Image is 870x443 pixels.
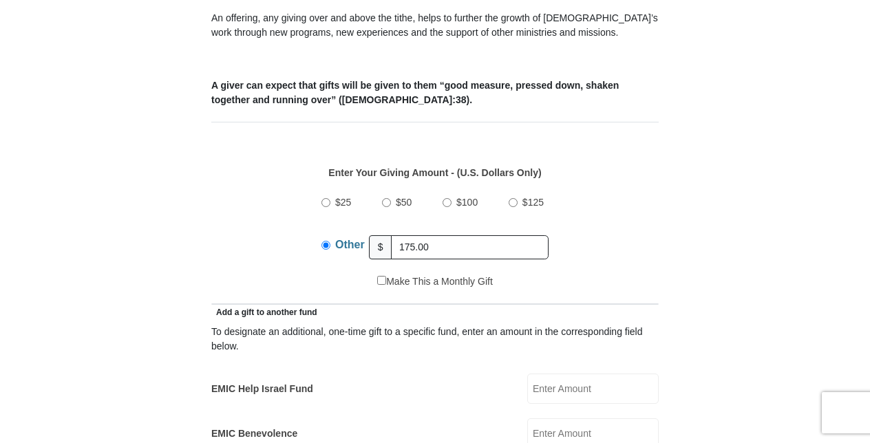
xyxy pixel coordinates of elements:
div: To designate an additional, one-time gift to a specific fund, enter an amount in the correspondin... [211,325,659,354]
label: EMIC Benevolence [211,426,297,441]
span: $25 [335,197,351,208]
b: A giver can expect that gifts will be given to them “good measure, pressed down, shaken together ... [211,80,619,105]
span: $ [369,235,392,259]
input: Make This a Monthly Gift [377,276,386,285]
span: $125 [522,197,544,208]
input: Enter Amount [527,374,659,404]
input: Other Amount [391,235,549,259]
label: EMIC Help Israel Fund [211,382,313,396]
p: An offering, any giving over and above the tithe, helps to further the growth of [DEMOGRAPHIC_DAT... [211,11,659,40]
span: $50 [396,197,412,208]
span: Other [335,239,365,250]
strong: Enter Your Giving Amount - (U.S. Dollars Only) [328,167,541,178]
span: Add a gift to another fund [211,307,317,317]
span: $100 [456,197,478,208]
label: Make This a Monthly Gift [377,274,493,289]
